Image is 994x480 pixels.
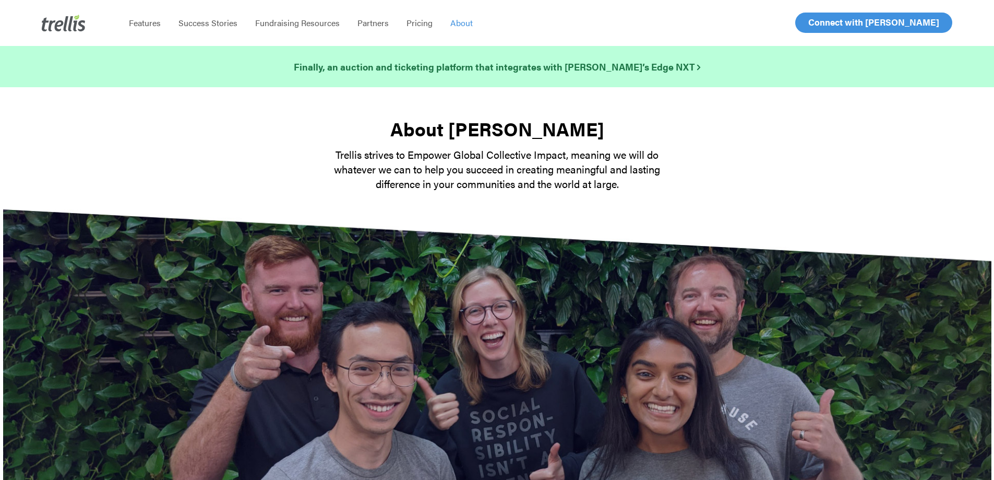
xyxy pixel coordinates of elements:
[357,17,389,29] span: Partners
[178,17,237,29] span: Success Stories
[255,17,340,29] span: Fundraising Resources
[315,147,680,191] p: Trellis strives to Empower Global Collective Impact, meaning we will do whatever we can to help y...
[406,17,433,29] span: Pricing
[294,60,700,73] strong: Finally, an auction and ticketing platform that integrates with [PERSON_NAME]’s Edge NXT
[294,60,700,74] a: Finally, an auction and ticketing platform that integrates with [PERSON_NAME]’s Edge NXT
[390,115,604,142] strong: About [PERSON_NAME]
[450,17,473,29] span: About
[808,16,939,28] span: Connect with [PERSON_NAME]
[42,15,86,31] img: Trellis
[120,18,170,28] a: Features
[441,18,482,28] a: About
[398,18,441,28] a: Pricing
[170,18,246,28] a: Success Stories
[129,17,161,29] span: Features
[349,18,398,28] a: Partners
[246,18,349,28] a: Fundraising Resources
[795,13,952,33] a: Connect with [PERSON_NAME]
